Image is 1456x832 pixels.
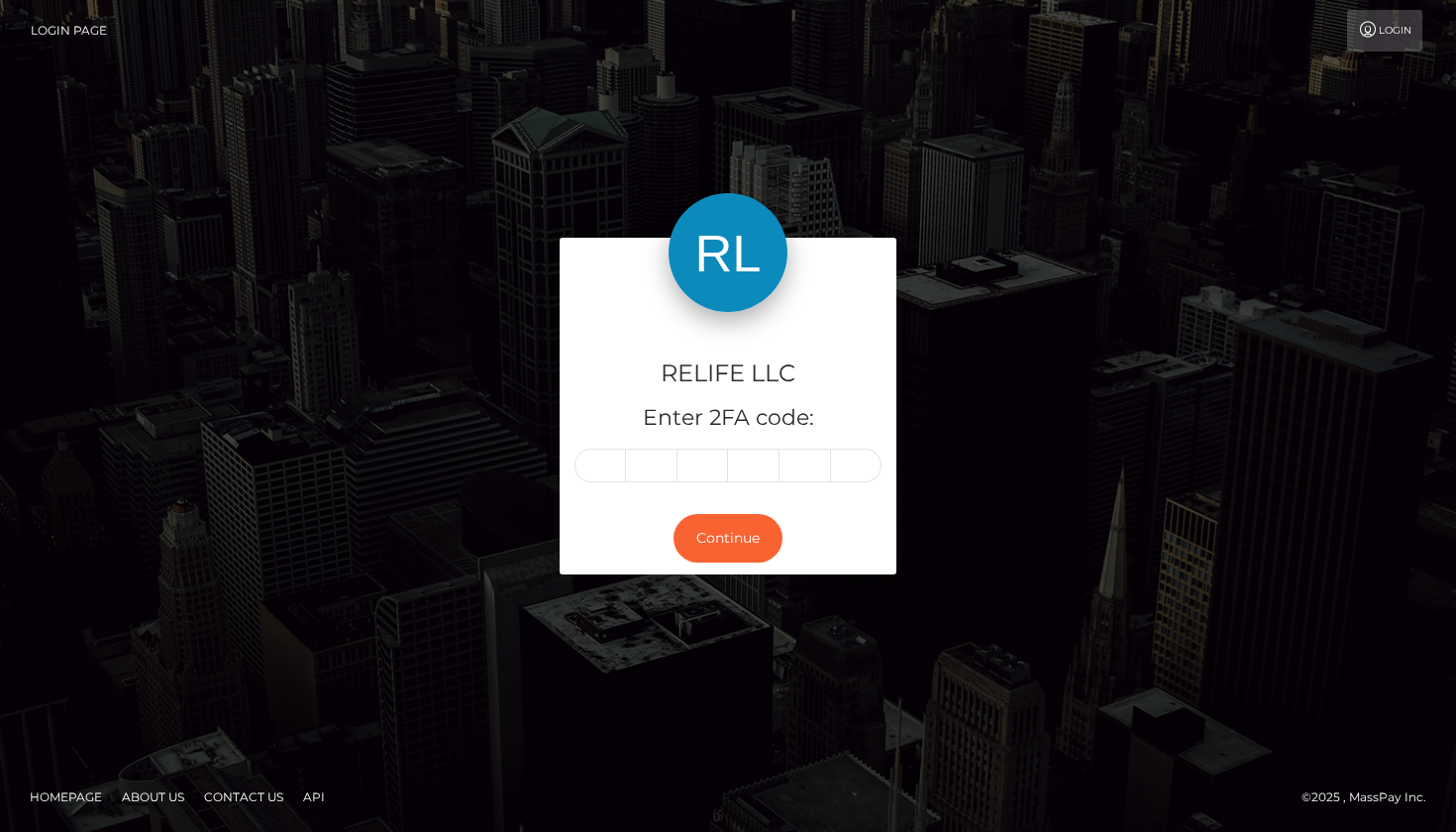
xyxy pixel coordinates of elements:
a: Login [1347,10,1422,52]
h4: RELIFE LLC [574,357,882,391]
a: Homepage [22,781,110,812]
div: © 2025 , MassPay Inc. [1301,786,1441,808]
h5: Enter 2FA code: [574,403,882,434]
button: Continue [674,514,782,563]
a: API [295,781,333,812]
img: RELIFE LLC [669,193,787,312]
a: About Us [114,781,192,812]
a: Contact Us [196,781,291,812]
a: Login Page [31,10,107,52]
